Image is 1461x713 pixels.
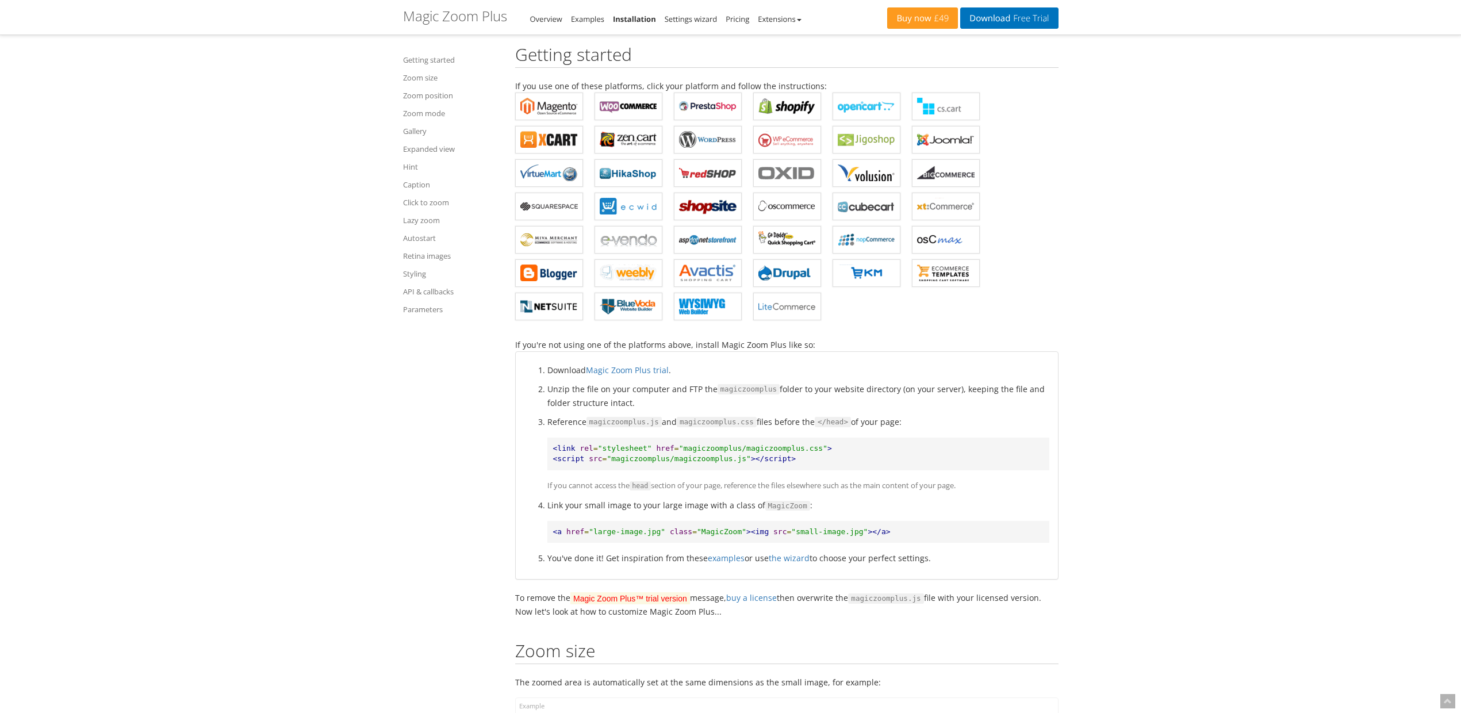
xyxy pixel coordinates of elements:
[403,302,501,316] a: Parameters
[600,164,657,182] b: Magic Zoom Plus for HikaShop
[679,264,737,282] b: Magic Zoom Plus for Avactis
[403,249,501,263] a: Retina images
[679,231,737,248] b: Magic Zoom Plus for AspDotNetStorefront
[403,106,501,120] a: Zoom mode
[520,198,578,215] b: Magic Zoom Plus for Squarespace
[769,553,810,563] a: the wizard
[584,527,589,536] span: =
[692,527,697,536] span: =
[566,527,584,536] span: href
[595,126,662,154] a: Magic Zoom Plus for Zen Cart
[674,259,742,287] a: Magic Zoom Plus for Avactis
[515,259,583,287] a: Magic Zoom Plus for Blogger
[917,164,975,182] b: Magic Zoom Plus for Bigcommerce
[515,193,583,220] a: Magic Zoom Plus for Squarespace
[1010,14,1049,23] span: Free Trial
[547,363,1049,377] li: Download .
[515,45,1059,68] h2: Getting started
[758,264,816,282] b: Magic Zoom Plus for Drupal
[547,479,1049,493] p: If you cannot access the section of your page, reference the files elsewhere such as the main con...
[912,93,980,120] a: Magic Zoom Plus for CS-Cart
[600,264,657,282] b: Magic Zoom Plus for Weebly
[403,285,501,298] a: API & callbacks
[753,126,821,154] a: Magic Zoom Plus for WP e-Commerce
[758,198,816,215] b: Magic Zoom Plus for osCommerce
[753,193,821,220] a: Magic Zoom Plus for osCommerce
[758,298,816,315] b: Magic Zoom Plus for LiteCommerce
[403,124,501,138] a: Gallery
[887,7,958,29] a: Buy now£49
[726,592,777,603] a: buy a license
[403,213,501,227] a: Lazy zoom
[838,231,895,248] b: Magic Zoom Plus for nopCommerce
[912,226,980,254] a: Magic Zoom Plus for osCMax
[403,160,501,174] a: Hint
[960,7,1058,29] a: DownloadFree Trial
[679,198,737,215] b: Magic Zoom Plus for ShopSite
[586,365,669,375] a: Magic Zoom Plus trial
[595,159,662,187] a: Magic Zoom Plus for HikaShop
[917,264,975,282] b: Magic Zoom Plus for ecommerce Templates
[746,527,769,536] span: ><img
[726,14,749,24] a: Pricing
[753,259,821,287] a: Magic Zoom Plus for Drupal
[679,98,737,115] b: Magic Zoom Plus for PrestaShop
[603,454,607,463] span: =
[600,98,657,115] b: Magic Zoom Plus for WooCommerce
[600,231,657,248] b: Magic Zoom Plus for e-vendo
[547,499,1049,543] li: Link your small image to your large image with a class of :
[515,293,583,320] a: Magic Zoom Plus for NetSuite
[570,592,691,605] mark: Magic Zoom Plus™ trial version
[630,481,651,490] code: head
[600,298,657,315] b: Magic Zoom Plus for BlueVoda
[758,231,816,248] b: Magic Zoom Plus for GoDaddy Shopping Cart
[670,527,692,536] span: class
[515,93,583,120] a: Magic Zoom Plus for Magento
[674,293,742,320] a: Magic Zoom Plus for WYSIWYG
[697,527,746,536] span: "MagicZoom"
[520,98,578,115] b: Magic Zoom Plus for Magento
[403,53,501,67] a: Getting started
[679,444,827,453] span: "magiczoomplus/magiczoomplus.css"
[917,131,975,148] b: Magic Zoom Plus for Joomla
[600,198,657,215] b: Magic Zoom Plus for ECWID
[403,195,501,209] a: Click to zoom
[595,259,662,287] a: Magic Zoom Plus for Weebly
[917,231,975,248] b: Magic Zoom Plus for osCMax
[917,198,975,215] b: Magic Zoom Plus for xt:Commerce
[665,14,718,24] a: Settings wizard
[547,415,1049,493] li: Reference and files before the of your page:
[403,267,501,281] a: Styling
[833,126,900,154] a: Magic Zoom Plus for Jigoshop
[838,164,895,182] b: Magic Zoom Plus for Volusion
[547,551,1049,565] li: You've done it! Get inspiration from these or use to choose your perfect settings.
[912,126,980,154] a: Magic Zoom Plus for Joomla
[520,131,578,148] b: Magic Zoom Plus for X-Cart
[553,527,562,536] span: <a
[674,226,742,254] a: Magic Zoom Plus for AspDotNetStorefront
[679,164,737,182] b: Magic Zoom Plus for redSHOP
[838,131,895,148] b: Magic Zoom Plus for Jigoshop
[598,444,652,453] span: "stylesheet"
[718,384,780,394] code: magiczoomplus
[753,159,821,187] a: Magic Zoom Plus for OXID
[912,193,980,220] a: Magic Zoom Plus for xt:Commerce
[595,226,662,254] a: Magic Zoom Plus for e-vendo
[833,93,900,120] a: Magic Zoom Plus for OpenCart
[520,231,578,248] b: Magic Zoom Plus for Miva Merchant
[520,264,578,282] b: Magic Zoom Plus for Blogger
[787,527,792,536] span: =
[403,71,501,85] a: Zoom size
[758,131,816,148] b: Magic Zoom Plus for WP e-Commerce
[600,131,657,148] b: Magic Zoom Plus for Zen Cart
[674,193,742,220] a: Magic Zoom Plus for ShopSite
[657,444,674,453] span: href
[553,454,585,463] span: <script
[515,226,583,254] a: Magic Zoom Plus for Miva Merchant
[917,98,975,115] b: Magic Zoom Plus for CS-Cart
[751,454,796,463] span: ></script>
[815,417,851,427] code: </head>
[838,264,895,282] b: Magic Zoom Plus for EKM
[773,527,787,536] span: src
[553,444,576,453] span: <link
